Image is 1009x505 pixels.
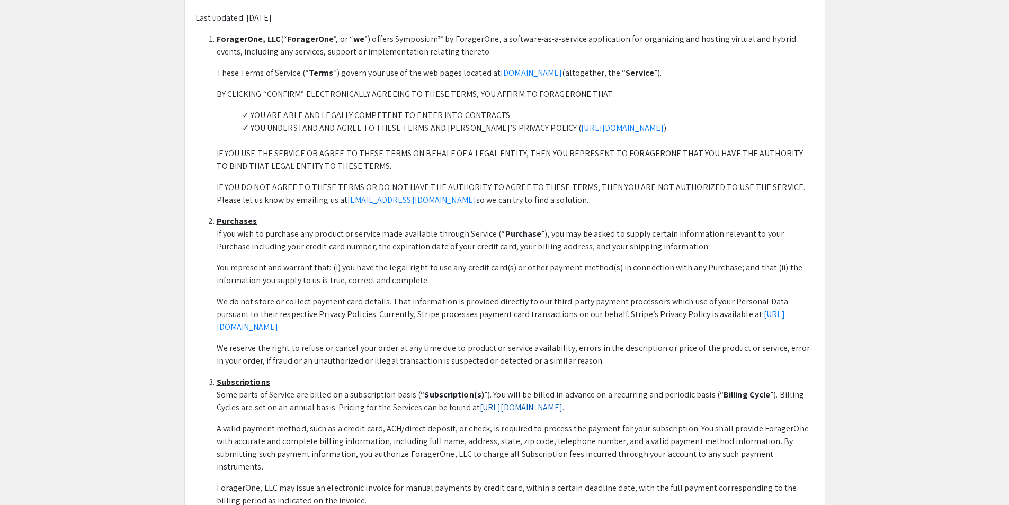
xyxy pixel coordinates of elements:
b: ForagerOne, LLC [217,33,281,44]
b: Billing Cycle [724,389,770,400]
li: ✓ YOU UNDERSTAND AND AGREE TO THESE TERMS AND [PERSON_NAME]’S PRIVACY POLICY ( ) [242,122,814,134]
a: [URL][DOMAIN_NAME] [581,122,664,133]
p: We reserve the right to refuse or cancel your order at any time due to product or service availab... [217,342,814,367]
p: If you wish to purchase any product or service made available through Service (“ ”), you may be a... [217,228,814,253]
p: (“ ”, or “ ”) offers Symposium™ by ForagerOne, a software-as-a-service application for organizing... [217,33,814,58]
p: IF YOU USE THE SERVICE OR AGREE TO THESE TERMS ON BEHALF OF A LEGAL ENTITY, THEN YOU REPRESENT TO... [217,147,814,173]
b: Terms [309,67,334,78]
iframe: Chat [8,457,45,497]
b: we [353,33,364,44]
p: You represent and warrant that: (i) you have the legal right to use any credit card(s) or other p... [217,261,814,287]
p: IF YOU DO NOT AGREE TO THESE TERMS OR DO NOT HAVE THE AUTHORITY TO AGREE TO THESE TERMS, THEN YOU... [217,181,814,206]
li: ✓ YOU ARE ABLE AND LEGALLY COMPETENT TO ENTER INTO CONTRACTS [242,109,814,122]
p: Last updated: [DATE] [195,12,814,24]
p: These Terms of Service (“ ”) govern your use of the web pages located at (altogether, the “ ”). [217,67,814,79]
p: BY CLICKING “CONFIRM” ELECTRONICALLY AGREEING TO THESE TERMS, YOU AFFIRM TO FORAGERONE THAT: [217,88,814,101]
a: [URL][DOMAIN_NAME] [480,402,562,413]
b: Service [626,67,654,78]
b: Subscription(s) [424,389,484,400]
b: ForagerOne [287,33,334,44]
p: We do not store or collect payment card details. That information is provided directly to our thi... [217,295,814,333]
b: Purchase [505,228,542,239]
p: Some parts of Service are billed on a subscription basis (“ ”). You will be billed in advance on ... [217,389,814,414]
a: [DOMAIN_NAME] [501,67,562,78]
u: Purchases [217,215,257,227]
p: A valid payment method, such as a credit card, ACH/direct deposit, or check, is required to proce... [217,422,814,473]
u: Subscriptions [217,376,270,387]
a: [EMAIL_ADDRESS][DOMAIN_NAME] [347,194,476,205]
